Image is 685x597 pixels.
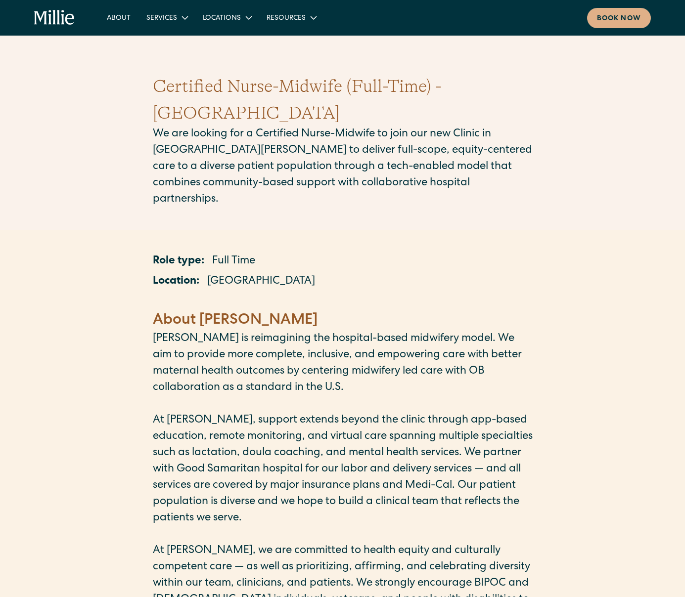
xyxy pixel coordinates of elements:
div: Services [146,13,177,24]
p: ‍ [153,396,533,413]
p: ‍ [153,294,533,310]
p: Role type: [153,254,204,270]
p: ‍ [153,527,533,543]
strong: About [PERSON_NAME] [153,313,318,328]
div: Locations [195,9,259,26]
p: Full Time [212,254,255,270]
div: Resources [267,13,306,24]
a: Book now [587,8,651,28]
div: Services [138,9,195,26]
p: Location: [153,274,199,290]
a: About [99,9,138,26]
p: We are looking for a Certified Nurse-Midwife to join our new Clinic in [GEOGRAPHIC_DATA][PERSON_N... [153,127,533,208]
div: Book now [597,14,641,24]
div: Resources [259,9,323,26]
h1: Certified Nurse-Midwife (Full-Time) - [GEOGRAPHIC_DATA] [153,73,533,127]
div: Locations [203,13,241,24]
a: home [34,10,75,26]
p: [PERSON_NAME] is reimagining the hospital-based midwifery model. We aim to provide more complete,... [153,331,533,396]
p: [GEOGRAPHIC_DATA] [207,274,315,290]
p: At [PERSON_NAME], support extends beyond the clinic through app-based education, remote monitorin... [153,413,533,527]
